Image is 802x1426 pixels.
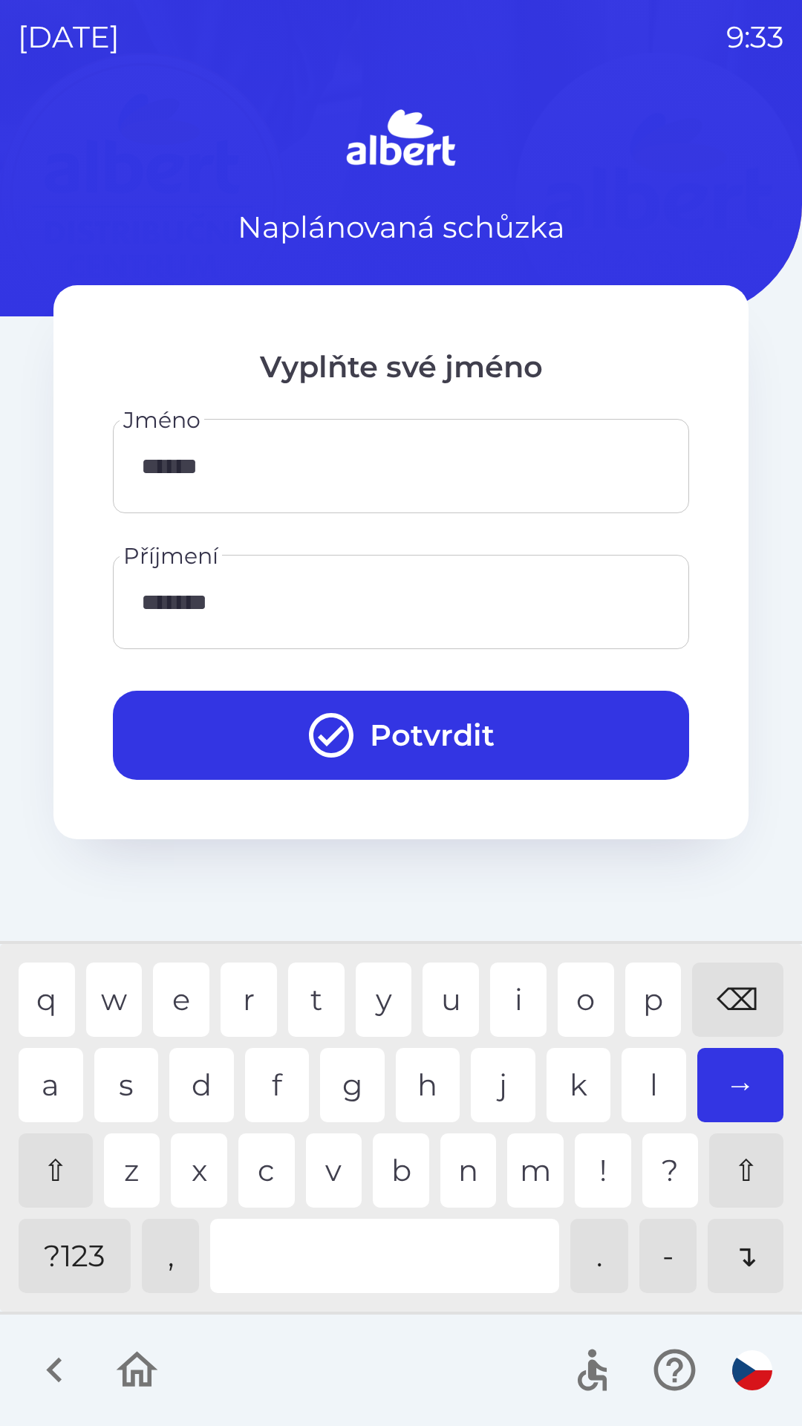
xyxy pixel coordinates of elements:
p: Vyplňte své jméno [113,345,689,389]
p: Naplánovaná schůzka [238,205,565,250]
img: cs flag [732,1350,772,1390]
label: Příjmení [123,540,218,572]
p: 9:33 [726,15,784,59]
button: Potvrdit [113,691,689,780]
p: [DATE] [18,15,120,59]
img: Logo [53,104,749,175]
label: Jméno [123,404,200,436]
